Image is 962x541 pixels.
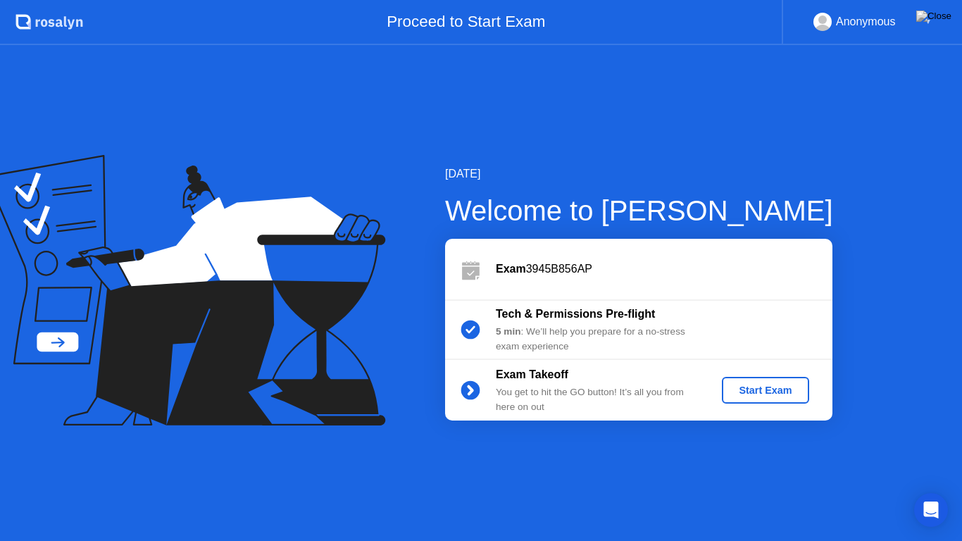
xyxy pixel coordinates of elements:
img: Close [916,11,951,22]
div: 3945B856AP [496,261,832,278]
b: Tech & Permissions Pre-flight [496,308,655,320]
div: Open Intercom Messenger [914,493,948,527]
div: [DATE] [445,166,833,182]
button: Start Exam [722,377,808,404]
b: 5 min [496,326,521,337]
div: Start Exam [727,385,803,396]
div: Anonymous [836,13,896,31]
b: Exam [496,263,526,275]
div: Welcome to [PERSON_NAME] [445,189,833,232]
div: : We’ll help you prepare for a no-stress exam experience [496,325,699,354]
b: Exam Takeoff [496,368,568,380]
div: You get to hit the GO button! It’s all you from here on out [496,385,699,414]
